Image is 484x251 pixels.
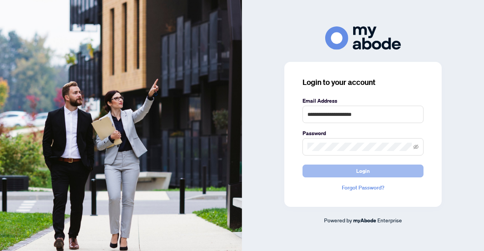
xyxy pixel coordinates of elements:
h3: Login to your account [302,77,423,88]
span: Enterprise [377,217,402,223]
label: Password [302,129,423,137]
img: ma-logo [325,26,401,49]
a: myAbode [353,216,376,225]
span: Login [356,165,370,177]
a: Forgot Password? [302,183,423,192]
label: Email Address [302,97,423,105]
button: Login [302,165,423,177]
span: eye-invisible [413,144,419,149]
span: Powered by [324,217,352,223]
